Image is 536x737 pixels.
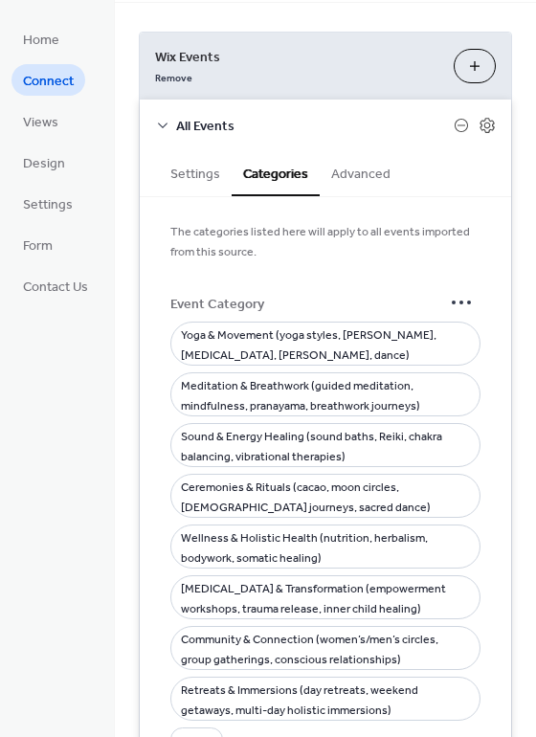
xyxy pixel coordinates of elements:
[181,427,470,467] span: Sound & Energy Healing (sound baths, Reiki, chakra balancing, vibrational therapies)
[23,31,59,51] span: Home
[170,222,480,262] span: The categories listed here will apply to all events imported from this source.
[23,154,65,174] span: Design
[320,150,402,194] button: Advanced
[23,278,88,298] span: Contact Us
[11,23,71,55] a: Home
[159,150,232,194] button: Settings
[23,72,74,92] span: Connect
[181,579,470,619] span: [MEDICAL_DATA] & Transformation (empowerment workshops, trauma release, inner child healing)
[11,229,64,260] a: Form
[155,48,438,68] span: Wix Events
[181,478,470,518] span: Ceremonies & Rituals (cacao, moon circles, [DEMOGRAPHIC_DATA] journeys, sacred dance)
[11,188,84,219] a: Settings
[155,72,192,85] span: Remove
[11,146,77,178] a: Design
[232,150,320,196] button: Categories
[11,64,85,96] a: Connect
[170,294,442,314] span: Event Category
[23,195,73,215] span: Settings
[181,630,470,670] span: Community & Connection (women’s/men’s circles, group gatherings, conscious relationships)
[11,105,70,137] a: Views
[181,681,470,721] span: Retreats & Immersions (day retreats, weekend getaways, multi-day holistic immersions)
[181,528,470,569] span: Wellness & Holistic Health (nutrition, herbalism, bodywork, somatic healing)
[181,325,470,366] span: Yoga & Movement (yoga styles, [PERSON_NAME], [MEDICAL_DATA], [PERSON_NAME], dance)
[176,117,454,137] span: All Events
[23,113,58,133] span: Views
[181,376,470,416] span: Meditation & Breathwork (guided meditation, mindfulness, pranayama, breathwork journeys)
[11,270,100,301] a: Contact Us
[23,236,53,257] span: Form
